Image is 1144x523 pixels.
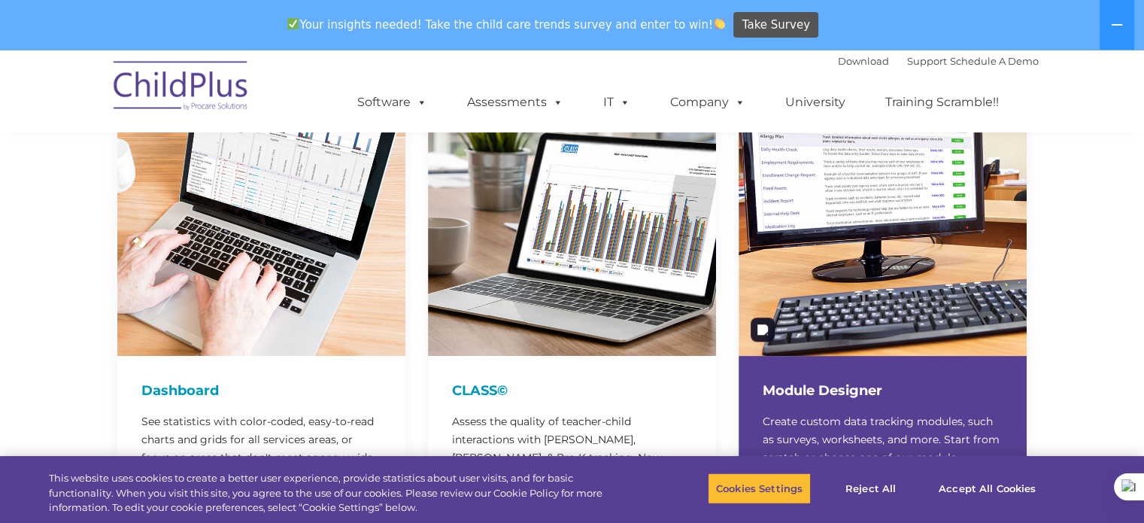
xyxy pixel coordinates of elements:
[452,380,692,401] h4: CLASS©
[117,68,405,356] img: Dash
[824,473,918,504] button: Reject All
[141,412,381,485] p: See statistics with color-coded, easy-to-read charts and grids for all services areas, or focus o...
[281,10,732,39] span: Your insights needed! Take the child care trends survey and enter to win!
[714,18,725,29] img: 👏
[930,473,1044,504] button: Accept All Cookies
[655,87,760,117] a: Company
[763,412,1003,485] p: Create custom data tracking modules, such as surveys, worksheets, and more. Start from scratch or...
[106,50,256,126] img: ChildPlus by Procare Solutions
[733,12,818,38] a: Take Survey
[342,87,442,117] a: Software
[739,68,1027,356] img: ModuleDesigner750
[428,68,716,356] img: CLASS-750
[588,87,645,117] a: IT
[141,380,381,401] h4: Dashboard
[742,12,810,38] span: Take Survey
[1103,472,1136,505] button: Close
[287,18,299,29] img: ✅
[708,473,811,504] button: Cookies Settings
[838,55,1039,67] font: |
[870,87,1014,117] a: Training Scramble!!
[770,87,860,117] a: University
[49,471,630,515] div: This website uses cookies to create a better user experience, provide statistics about user visit...
[452,87,578,117] a: Assessments
[950,55,1039,67] a: Schedule A Demo
[838,55,889,67] a: Download
[763,380,1003,401] h4: Module Designer
[452,412,692,503] p: Assess the quality of teacher-child interactions with [PERSON_NAME], [PERSON_NAME], & Pre-K track...
[907,55,947,67] a: Support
